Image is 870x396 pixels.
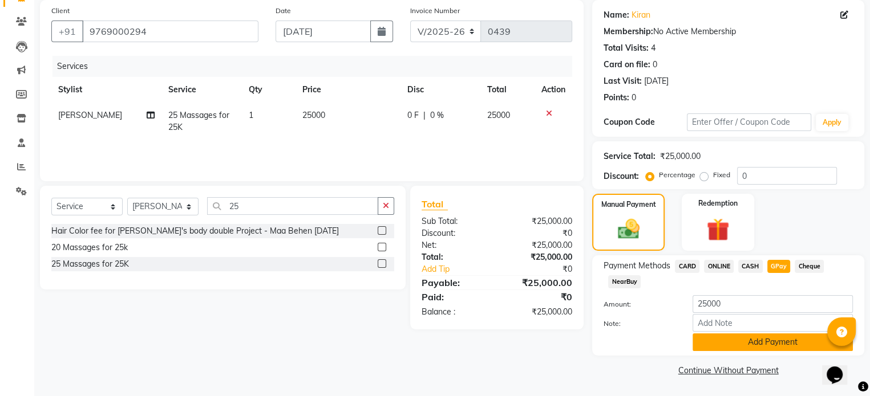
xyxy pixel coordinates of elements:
[822,350,859,385] iframe: chat widget
[497,290,581,304] div: ₹0
[704,260,734,273] span: ONLINE
[413,306,497,318] div: Balance :
[604,92,629,104] div: Points:
[601,199,656,210] label: Manual Payment
[595,319,684,329] label: Note:
[699,215,737,244] img: _gift.svg
[604,260,670,272] span: Payment Methods
[168,110,229,132] span: 25 Massages for 25K
[413,290,497,304] div: Paid:
[497,276,581,289] div: ₹25,000.00
[413,227,497,239] div: Discount:
[51,6,70,16] label: Client
[535,77,572,103] th: Action
[604,26,653,38] div: Membership:
[767,260,791,273] span: GPay
[242,77,296,103] th: Qty
[604,9,629,21] div: Name:
[249,110,253,120] span: 1
[430,109,444,121] span: 0 %
[497,215,581,227] div: ₹25,000.00
[653,59,657,71] div: 0
[611,217,646,242] img: _cash.svg
[687,113,811,131] input: Enter Offer / Coupon Code
[604,116,687,128] div: Coupon Code
[51,77,161,103] th: Stylist
[632,9,650,21] a: Kiran
[51,258,129,270] div: 25 Massages for 25K
[795,260,824,273] span: Cheque
[693,314,853,332] input: Add Note
[413,239,497,251] div: Net:
[660,150,701,162] div: ₹25,000.00
[608,275,641,288] span: NearBuy
[594,365,862,377] a: Continue Without Payment
[595,299,684,309] label: Amount:
[511,263,581,275] div: ₹0
[161,77,242,103] th: Service
[651,42,655,54] div: 4
[276,6,291,16] label: Date
[422,198,448,210] span: Total
[604,26,853,38] div: No Active Membership
[51,242,128,254] div: 20 Massages for 25k
[400,77,480,103] th: Disc
[497,227,581,239] div: ₹0
[487,110,510,120] span: 25000
[604,150,655,162] div: Service Total:
[413,263,511,275] a: Add Tip
[497,239,581,251] div: ₹25,000.00
[413,215,497,227] div: Sub Total:
[51,225,339,237] div: Hair Color fee for [PERSON_NAME]'s body double Project - Maa Behen [DATE]
[410,6,460,16] label: Invoice Number
[816,114,848,131] button: Apply
[480,77,535,103] th: Total
[51,21,83,42] button: +91
[632,92,636,104] div: 0
[413,276,497,289] div: Payable:
[604,170,639,182] div: Discount:
[604,59,650,71] div: Card on file:
[659,170,695,180] label: Percentage
[413,251,497,263] div: Total:
[423,109,426,121] span: |
[693,333,853,351] button: Add Payment
[604,75,642,87] div: Last Visit:
[407,109,419,121] span: 0 F
[713,170,730,180] label: Fixed
[738,260,763,273] span: CASH
[82,21,258,42] input: Search by Name/Mobile/Email/Code
[675,260,699,273] span: CARD
[604,42,649,54] div: Total Visits:
[497,251,581,263] div: ₹25,000.00
[693,295,853,313] input: Amount
[698,198,738,209] label: Redemption
[497,306,581,318] div: ₹25,000.00
[52,56,581,77] div: Services
[644,75,669,87] div: [DATE]
[295,77,400,103] th: Price
[302,110,325,120] span: 25000
[207,197,378,215] input: Search or Scan
[58,110,122,120] span: [PERSON_NAME]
